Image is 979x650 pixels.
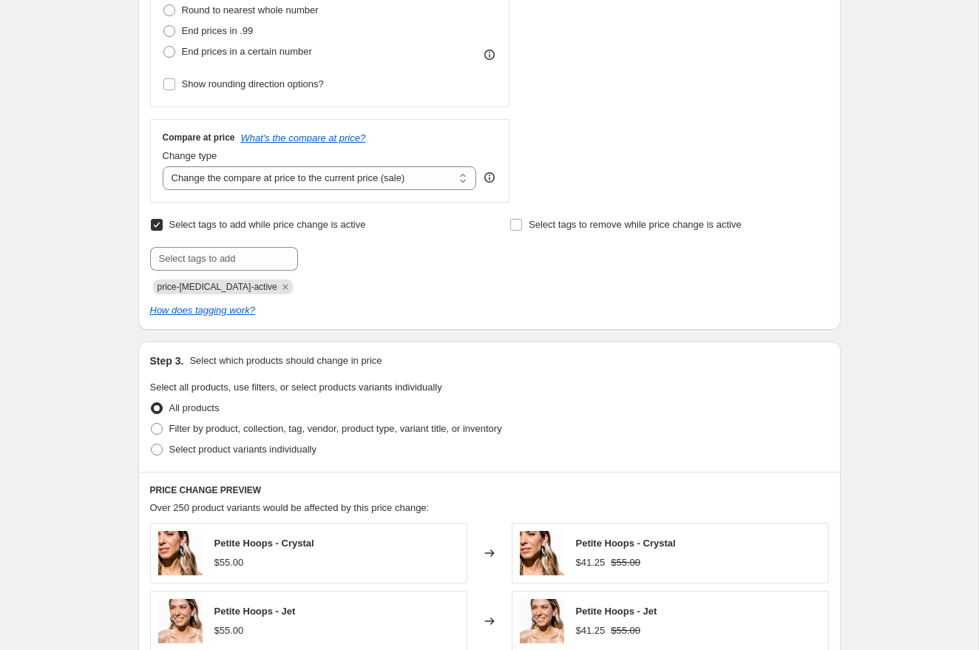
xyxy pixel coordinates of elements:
span: Filter by product, collection, tag, vendor, product type, variant title, or inventory [169,423,502,434]
a: How does tagging work? [150,305,255,316]
button: Remove price-change-job-active [279,280,292,294]
div: $55.00 [214,555,244,570]
input: Select tags to add [150,247,298,271]
span: Petite Hoops - Crystal [214,538,314,549]
span: End prices in a certain number [182,46,312,57]
h3: Compare at price [163,132,235,143]
img: 73a1e7_e4c353de2fb84712b1ea176a8c811d06_mv2_80x.jpg [158,531,203,575]
span: Select product variants individually [169,444,316,455]
span: Petite Hoops - Jet [576,606,657,617]
span: All products [169,402,220,413]
img: 73a1e7_f3be129fe2c84c56b7134983a31a919e_mv2_80x.jpg [158,599,203,643]
span: Select all products, use filters, or select products variants individually [150,382,442,393]
span: End prices in .99 [182,25,254,36]
h6: PRICE CHANGE PREVIEW [150,484,829,496]
div: help [482,170,497,185]
h2: Step 3. [150,353,184,368]
span: Change type [163,150,217,161]
span: Show rounding direction options? [182,78,324,89]
span: Petite Hoops - Crystal [576,538,676,549]
p: Select which products should change in price [189,353,382,368]
span: Over 250 product variants would be affected by this price change: [150,502,430,513]
span: Petite Hoops - Jet [214,606,296,617]
button: What's the compare at price? [241,132,366,143]
div: $55.00 [214,623,244,638]
strike: $55.00 [611,623,640,638]
span: Select tags to remove while price change is active [529,219,742,230]
span: price-change-job-active [157,282,277,292]
div: $41.25 [576,623,606,638]
span: Select tags to add while price change is active [169,219,366,230]
img: 73a1e7_f3be129fe2c84c56b7134983a31a919e_mv2_80x.jpg [520,599,564,643]
span: Round to nearest whole number [182,4,319,16]
strike: $55.00 [611,555,640,570]
div: $41.25 [576,555,606,570]
img: 73a1e7_e4c353de2fb84712b1ea176a8c811d06_mv2_80x.jpg [520,531,564,575]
